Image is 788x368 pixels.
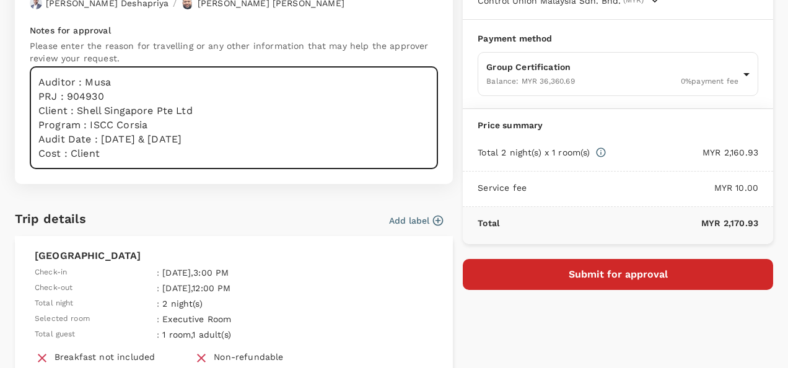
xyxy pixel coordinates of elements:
[499,217,758,229] p: MYR 2,170.93
[162,282,310,294] p: [DATE] , 12:00 PM
[389,214,443,227] button: Add label
[157,282,159,294] span: :
[478,146,590,159] p: Total 2 night(s) x 1 room(s)
[681,77,738,85] span: 0 % payment fee
[157,297,159,310] span: :
[157,313,159,325] span: :
[30,40,438,64] p: Please enter the reason for travelling or any other information that may help the approver review...
[157,328,159,341] span: :
[35,263,313,341] table: simple table
[35,282,72,294] span: Check-out
[606,146,758,159] p: MYR 2,160.93
[478,119,758,131] p: Price summary
[55,351,155,363] div: Breakfast not included
[478,32,758,45] p: Payment method
[162,297,310,310] p: 2 night(s)
[35,297,74,310] span: Total night
[30,67,438,169] textarea: Auditor : Musa PRJ : 904930 Client : Shell Singapore Pte Ltd Program : ISCC Corsia Audit Date : [...
[35,328,76,341] span: Total guest
[162,266,310,279] p: [DATE] , 3:00 PM
[486,77,574,85] span: Balance : MYR 36,360.69
[478,182,527,194] p: Service fee
[527,182,758,194] p: MYR 10.00
[478,52,758,96] div: Group CertificationBalance: MYR 36,360.690%payment fee
[35,266,67,279] span: Check-in
[30,24,438,37] p: Notes for approval
[478,217,499,229] p: Total
[463,259,773,290] button: Submit for approval
[35,248,433,263] p: [GEOGRAPHIC_DATA]
[214,351,283,363] div: Non-refundable
[35,313,90,325] span: Selected room
[157,266,159,279] span: :
[486,61,738,73] p: Group Certification
[15,209,86,229] h6: Trip details
[162,313,310,325] p: Executive Room
[162,328,310,341] p: 1 room , 1 adult(s)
